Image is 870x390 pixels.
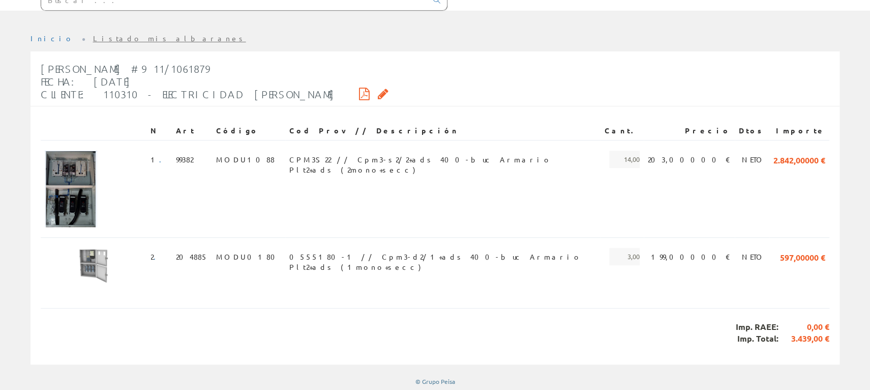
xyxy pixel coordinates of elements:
span: 3,00 [609,248,640,265]
span: 2.842,00000 € [773,151,825,168]
a: . [154,252,162,261]
span: 3.439,00 € [778,333,829,345]
span: 203,00000 € [648,151,731,168]
span: MODU1088 [216,151,275,168]
span: 0555180-1 // Cpm3-d2/1+ads 400-buc Armario Plt2+ads (1mono+secc) [289,248,596,265]
th: Importe [769,122,829,140]
div: © Grupo Peisa [31,377,839,386]
th: Cant. [601,122,644,140]
span: 1 [151,151,168,168]
img: Foto artículo (103.10492505353x150) [45,151,97,227]
a: Inicio [31,34,74,43]
th: N [146,122,172,140]
th: Código [212,122,285,140]
th: Art [172,122,212,140]
span: 0,00 € [778,321,829,333]
span: 2 [151,248,162,265]
span: MODU0180 [216,248,281,265]
span: NETO [742,248,765,265]
span: 597,00000 € [780,248,825,265]
i: Solicitar por email copia firmada [378,90,388,97]
div: Imp. RAEE: Imp. Total: [41,308,829,357]
span: [PERSON_NAME] #911/1061879 Fecha: [DATE] Cliente: 110310 - ELECTRICIDAD [PERSON_NAME] [41,63,335,100]
span: 99382 [176,151,193,168]
a: Listado mis albaranes [93,34,246,43]
th: Cod Prov // Descripción [285,122,601,140]
span: 204885 [176,248,208,265]
img: Foto artículo (192x69.818181818182) [45,248,142,284]
a: . [159,155,168,164]
span: 14,00 [609,151,640,168]
span: NETO [742,151,765,168]
span: CPM3S22 // Cpm3-s2/2+ads 400-buc Armario Plt2+ads (2mono+secc) [289,151,596,168]
i: Descargar PDF [359,90,370,97]
span: 199,00000 € [651,248,731,265]
th: Dtos [735,122,769,140]
th: Precio [644,122,735,140]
